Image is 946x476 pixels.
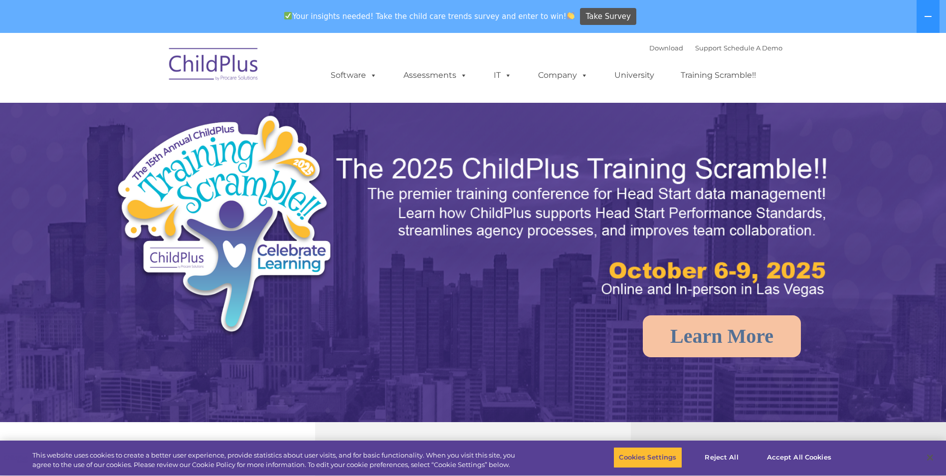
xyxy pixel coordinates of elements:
a: Take Survey [580,8,636,25]
span: Phone number [139,107,181,114]
a: Support [695,44,722,52]
a: Assessments [393,65,477,85]
button: Accept All Cookies [761,447,837,468]
span: Your insights needed! Take the child care trends survey and enter to win! [280,6,579,26]
span: Take Survey [586,8,631,25]
a: Company [528,65,598,85]
font: | [649,44,782,52]
button: Close [919,447,941,469]
img: ChildPlus by Procare Solutions [164,41,264,91]
a: Training Scramble!! [671,65,766,85]
div: This website uses cookies to create a better user experience, provide statistics about user visit... [32,451,520,470]
button: Reject All [691,447,753,468]
a: Software [321,65,387,85]
a: University [604,65,664,85]
button: Cookies Settings [613,447,682,468]
span: Last name [139,66,169,73]
img: 👏 [567,12,574,19]
a: Download [649,44,683,52]
a: Learn More [643,315,801,357]
img: ✅ [284,12,292,19]
a: Schedule A Demo [724,44,782,52]
a: IT [484,65,522,85]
